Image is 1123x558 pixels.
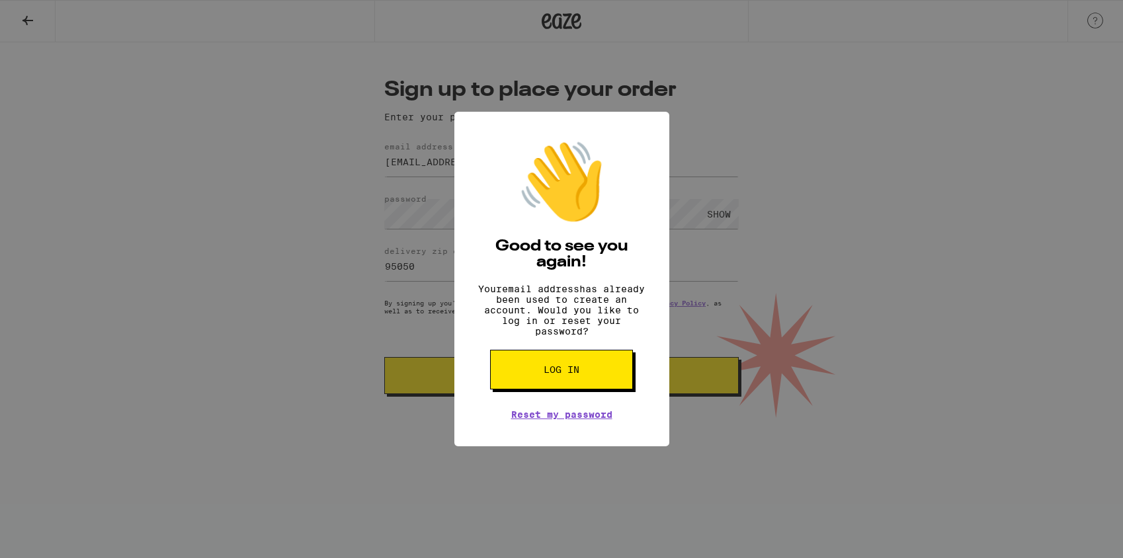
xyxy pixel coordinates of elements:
[474,284,649,337] p: Your email address has already been used to create an account. Would you like to log in or reset ...
[8,9,95,20] span: Hi. Need any help?
[544,365,579,374] span: Log in
[515,138,608,225] div: 👋
[474,239,649,270] h2: Good to see you again!
[490,350,633,389] button: Log in
[511,409,612,420] a: Reset my password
